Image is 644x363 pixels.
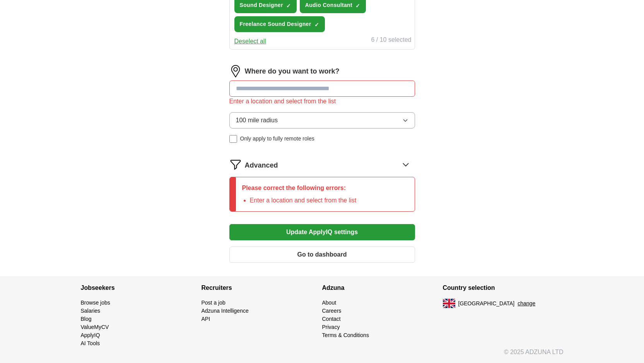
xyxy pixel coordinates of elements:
[229,247,415,263] button: Go to dashboard
[242,183,357,193] p: Please correct the following errors:
[229,158,242,171] img: filter
[518,300,535,308] button: change
[286,3,291,9] span: ✓
[240,135,314,143] span: Only apply to fully remote roles
[81,316,92,322] a: Blog
[81,324,109,330] a: ValueMyCV
[240,20,311,28] span: Freelance Sound Designer
[443,299,455,308] img: UK flag
[322,300,337,306] a: About
[229,65,242,77] img: location.png
[305,1,352,9] span: Audio Consultant
[229,224,415,240] button: Update ApplyIQ settings
[458,300,515,308] span: [GEOGRAPHIC_DATA]
[229,112,415,128] button: 100 mile radius
[245,160,278,171] span: Advanced
[202,308,249,314] a: Adzuna Intelligence
[202,300,225,306] a: Post a job
[250,196,357,205] li: Enter a location and select from the list
[81,300,110,306] a: Browse jobs
[81,308,101,314] a: Salaries
[355,3,360,9] span: ✓
[202,316,210,322] a: API
[322,332,369,338] a: Terms & Conditions
[314,22,319,28] span: ✓
[234,16,325,32] button: Freelance Sound Designer✓
[322,308,342,314] a: Careers
[236,116,278,125] span: 100 mile radius
[322,316,341,322] a: Contact
[234,37,266,46] button: Deselect all
[229,97,415,106] div: Enter a location and select from the list
[322,324,340,330] a: Privacy
[240,1,283,9] span: Sound Designer
[371,35,411,46] div: 6 / 10 selected
[229,135,237,143] input: Only apply to fully remote roles
[75,348,570,363] div: © 2025 ADZUNA LTD
[81,340,100,346] a: AI Tools
[245,66,340,77] label: Where do you want to work?
[443,277,564,299] h4: Country selection
[81,332,100,338] a: ApplyIQ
